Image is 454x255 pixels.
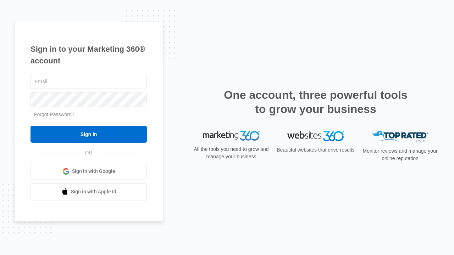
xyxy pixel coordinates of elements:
[80,149,98,157] span: OR
[192,146,271,160] p: All the tools you need to grow and manage your business
[31,183,147,200] a: Sign in with Apple Id
[31,74,147,89] input: Email
[71,188,116,195] span: Sign in with Apple Id
[31,163,147,180] a: Sign in with Google
[372,131,428,143] img: Top Rated Local
[72,168,115,175] span: Sign in with Google
[31,126,147,143] input: Sign In
[34,112,74,117] a: Forgot Password?
[276,146,355,154] p: Beautiful websites that drive results
[287,131,344,141] img: Websites 360
[222,88,410,116] h2: One account, three powerful tools to grow your business
[31,43,147,67] h1: Sign in to your Marketing 360® account
[203,131,260,141] img: Marketing 360
[360,147,440,162] p: Monitor reviews and manage your online reputation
